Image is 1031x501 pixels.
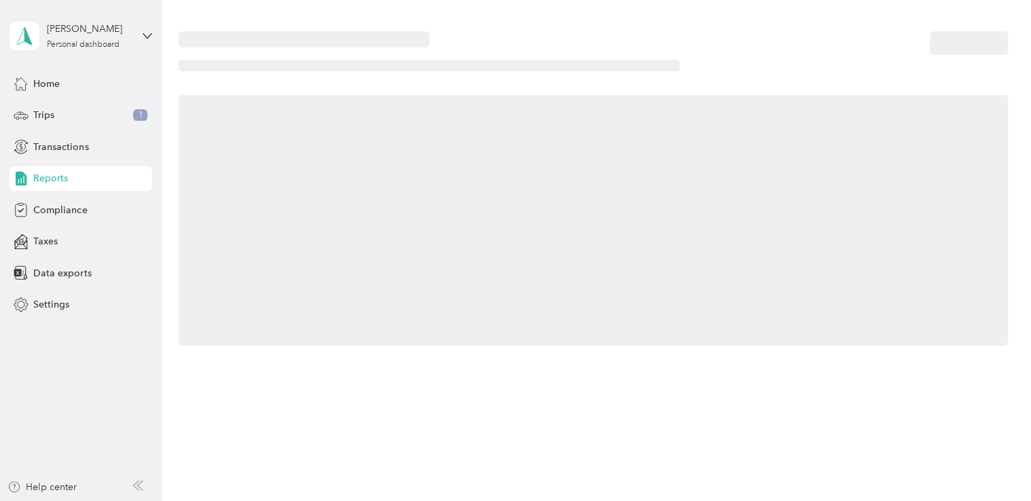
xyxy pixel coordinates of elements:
span: Reports [33,171,68,185]
span: Home [33,77,60,91]
div: Personal dashboard [47,41,120,49]
span: Data exports [33,266,91,280]
span: Trips [33,108,54,122]
span: Settings [33,297,69,312]
div: [PERSON_NAME] [47,22,132,36]
span: Taxes [33,234,58,248]
iframe: Everlance-gr Chat Button Frame [955,425,1031,501]
span: Compliance [33,203,87,217]
span: Transactions [33,140,88,154]
button: Help center [7,480,77,494]
span: 1 [133,109,147,122]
